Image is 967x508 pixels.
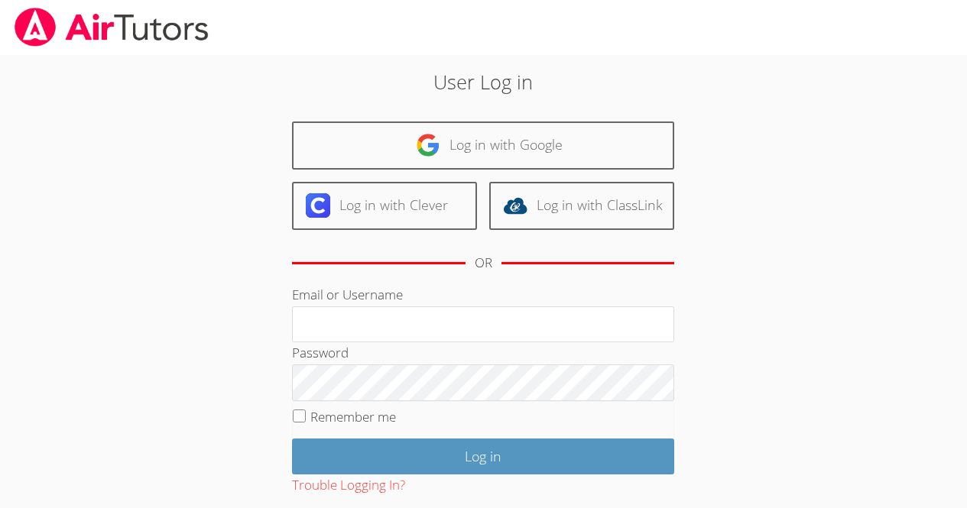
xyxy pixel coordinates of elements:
button: Trouble Logging In? [292,474,405,497]
input: Log in [292,438,674,474]
h2: User Log in [222,67,745,96]
label: Password [292,344,349,361]
a: Log in with Google [292,121,674,170]
img: airtutors_banner-c4298cdbf04f3fff15de1276eac7730deb9818008684d7c2e4769d2f7ddbe033.png [13,8,210,47]
label: Email or Username [292,286,403,303]
label: Remember me [310,408,396,425]
img: clever-logo-6eab21bc6e7a338710f1a6ff85c0baf02591cd810cc4098c63d3a4b26e2feb20.svg [306,193,330,218]
div: OR [475,252,492,274]
a: Log in with Clever [292,182,477,230]
img: google-logo-50288ca7cdecda66e5e0955fdab243c47b7ad437acaf1139b6f446037453330a.svg [416,133,440,157]
a: Log in with ClassLink [489,182,674,230]
img: classlink-logo-d6bb404cc1216ec64c9a2012d9dc4662098be43eaf13dc465df04b49fa7ab582.svg [503,193,527,218]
